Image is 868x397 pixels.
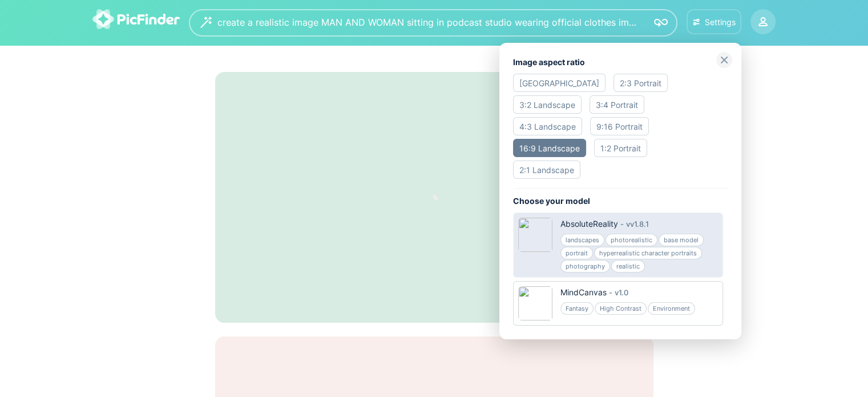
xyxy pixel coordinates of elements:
div: Fantasy [560,302,594,315]
div: base model [659,234,704,246]
div: photorealistic [605,234,657,246]
div: [GEOGRAPHIC_DATA] [513,74,605,92]
div: 4:3 Landscape [513,117,582,135]
div: Environment [648,302,695,315]
div: 1:2 Portrait [594,139,647,157]
div: AbsoluteReality [560,218,618,230]
div: MindCanvas [560,287,607,298]
div: High Contrast [595,302,647,315]
div: 2:3 Portrait [613,74,668,92]
div: v v1.8.1 [626,218,649,230]
div: 3:2 Landscape [513,95,582,114]
div: - [618,218,626,230]
div: hyperrealistic character portraits [594,247,702,259]
div: landscapes [560,234,604,246]
div: Choose your model [513,195,728,207]
div: 3:4 Portrait [590,95,644,114]
img: 6563a2d355b76-2048x2048.jpg [518,286,552,320]
div: 9:16 Portrait [590,117,649,135]
div: 2:1 Landscape [513,161,580,179]
img: 68361c9274fc8-1200x1509.jpg [518,218,552,252]
div: v 1.0 [615,287,628,298]
div: - [607,287,615,298]
div: 16:9 Landscape [513,139,586,157]
div: portrait [560,247,593,259]
div: Image aspect ratio [513,57,728,68]
div: photography [560,260,610,272]
img: close-grey.svg [716,52,732,68]
div: realistic [611,260,645,272]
